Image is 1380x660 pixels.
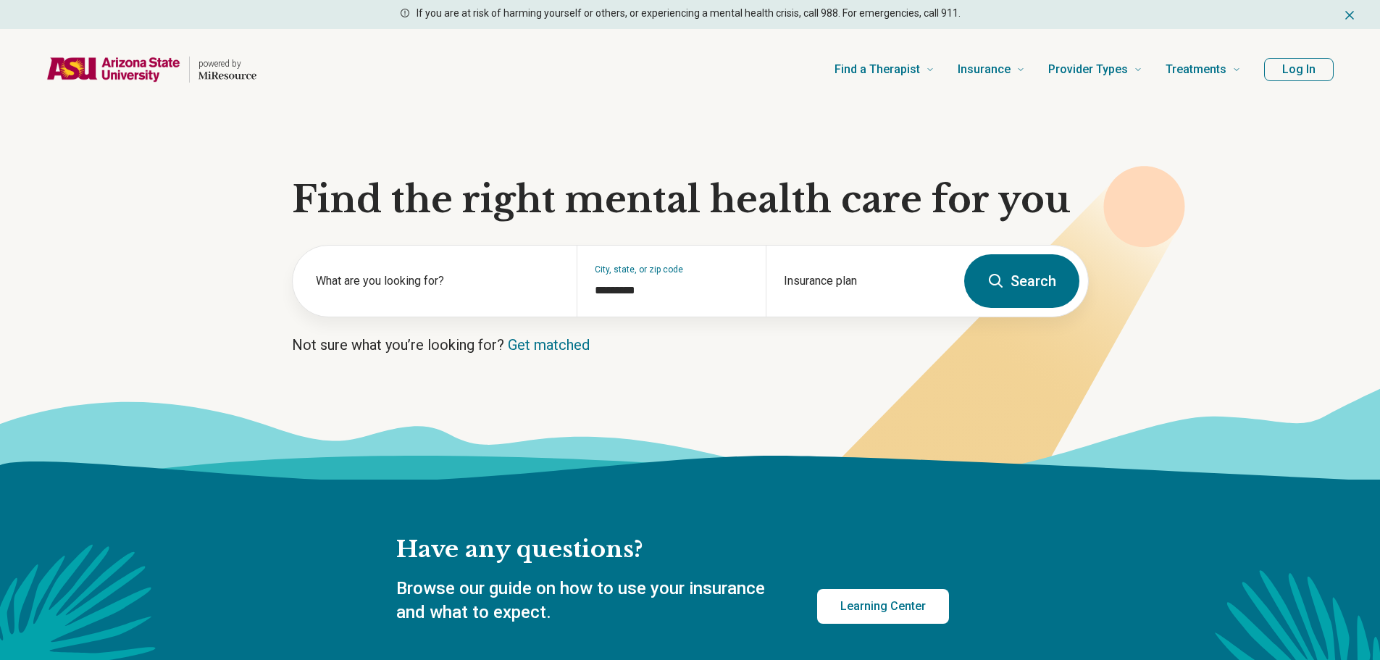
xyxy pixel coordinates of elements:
button: Search [964,254,1079,308]
h1: Find the right mental health care for you [292,178,1089,222]
button: Log In [1264,58,1334,81]
h2: Have any questions? [396,535,949,565]
span: Insurance [958,59,1011,80]
p: If you are at risk of harming yourself or others, or experiencing a mental health crisis, call 98... [417,6,961,21]
p: Browse our guide on how to use your insurance and what to expect. [396,577,782,625]
p: Not sure what you’re looking for? [292,335,1089,355]
a: Get matched [508,336,590,354]
span: Provider Types [1048,59,1128,80]
button: Dismiss [1342,6,1357,23]
a: Home page [46,46,256,93]
a: Find a Therapist [835,41,934,99]
p: powered by [198,58,256,70]
label: What are you looking for? [316,272,559,290]
span: Find a Therapist [835,59,920,80]
a: Provider Types [1048,41,1142,99]
span: Treatments [1166,59,1226,80]
a: Learning Center [817,589,949,624]
a: Treatments [1166,41,1241,99]
a: Insurance [958,41,1025,99]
